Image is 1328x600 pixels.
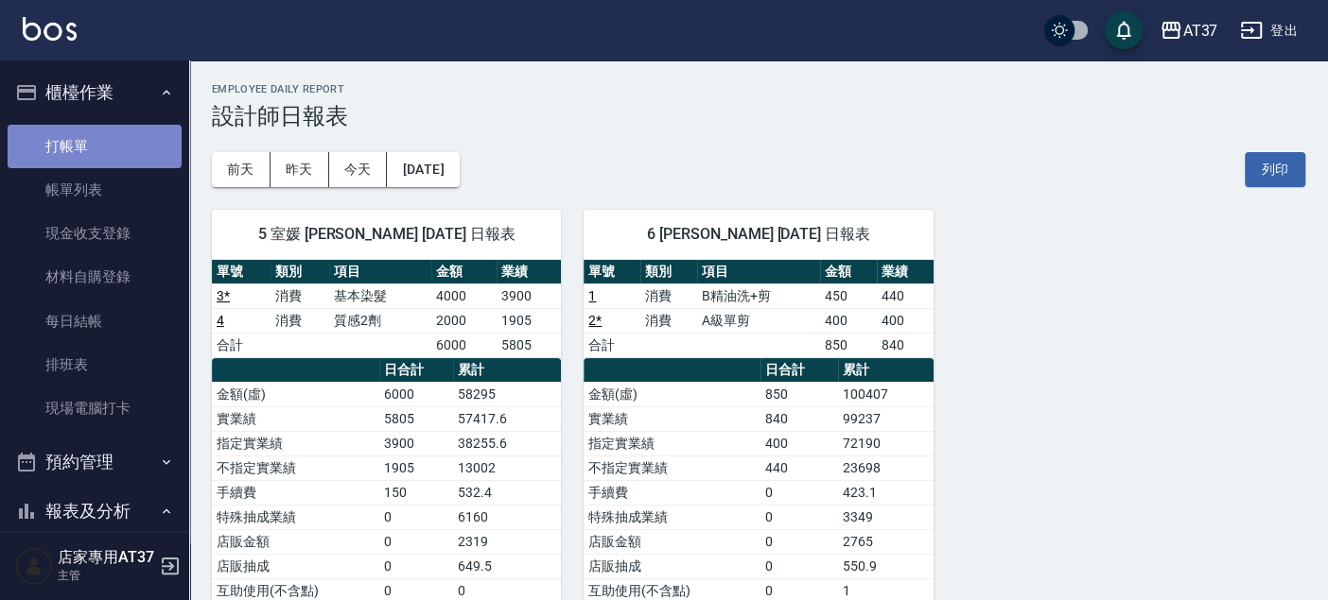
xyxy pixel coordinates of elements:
[1105,11,1143,49] button: save
[697,283,820,308] td: B精油洗+剪
[584,455,760,480] td: 不指定實業績
[1152,11,1225,50] button: AT37
[877,333,934,357] td: 840
[271,283,329,308] td: 消費
[212,431,379,455] td: 指定實業績
[760,529,838,554] td: 0
[820,283,877,308] td: 450
[838,431,934,455] td: 72190
[453,382,561,406] td: 58295
[820,333,877,357] td: 850
[584,505,760,529] td: 特殊抽成業績
[8,300,182,343] a: 每日結帳
[760,480,838,505] td: 0
[697,308,820,333] td: A級單剪
[8,386,182,430] a: 現場電腦打卡
[584,260,933,358] table: a dense table
[212,505,379,529] td: 特殊抽成業績
[58,567,154,584] p: 主管
[453,554,561,578] td: 649.5
[838,406,934,431] td: 99237
[877,260,934,284] th: 業績
[838,358,934,383] th: 累計
[379,382,453,406] td: 6000
[697,260,820,284] th: 項目
[453,358,561,383] th: 累計
[212,455,379,480] td: 不指定實業績
[584,382,760,406] td: 金額(虛)
[212,554,379,578] td: 店販抽成
[838,480,934,505] td: 423.1
[431,260,497,284] th: 金額
[606,225,910,244] span: 6 [PERSON_NAME] [DATE] 日報表
[235,225,538,244] span: 5 室媛 [PERSON_NAME] [DATE] 日報表
[212,333,271,357] td: 合計
[379,431,453,455] td: 3900
[217,313,224,328] a: 4
[760,554,838,578] td: 0
[431,333,497,357] td: 6000
[271,152,329,187] button: 昨天
[584,431,760,455] td: 指定實業績
[497,283,562,308] td: 3900
[379,455,453,480] td: 1905
[584,554,760,578] td: 店販抽成
[379,480,453,505] td: 150
[15,547,53,585] img: Person
[212,529,379,554] td: 店販金額
[8,168,182,212] a: 帳單列表
[838,455,934,480] td: 23698
[212,103,1305,129] h3: 設計師日報表
[838,529,934,554] td: 2765
[8,125,182,168] a: 打帳單
[8,212,182,255] a: 現金收支登錄
[8,343,182,386] a: 排班表
[584,406,760,431] td: 實業績
[212,480,379,505] td: 手續費
[212,152,271,187] button: 前天
[212,406,379,431] td: 實業績
[497,260,562,284] th: 業績
[453,529,561,554] td: 2319
[212,260,271,284] th: 單號
[838,382,934,406] td: 100407
[212,260,561,358] table: a dense table
[8,68,182,117] button: 櫃檯作業
[379,529,453,554] td: 0
[379,358,453,383] th: 日合計
[329,260,431,284] th: 項目
[8,437,182,487] button: 預約管理
[640,308,697,333] td: 消費
[760,358,838,383] th: 日合計
[760,505,838,529] td: 0
[431,283,497,308] td: 4000
[453,406,561,431] td: 57417.6
[640,260,697,284] th: 類別
[760,406,838,431] td: 840
[877,283,934,308] td: 440
[329,308,431,333] td: 質感2劑
[8,255,182,299] a: 材料自購登錄
[453,480,561,505] td: 532.4
[212,382,379,406] td: 金額(虛)
[760,455,838,480] td: 440
[838,505,934,529] td: 3349
[760,382,838,406] td: 850
[379,505,453,529] td: 0
[838,554,934,578] td: 550.9
[271,260,329,284] th: 類別
[1232,13,1305,48] button: 登出
[497,333,562,357] td: 5805
[584,333,640,357] td: 合計
[453,455,561,480] td: 13002
[820,260,877,284] th: 金額
[8,487,182,536] button: 報表及分析
[387,152,459,187] button: [DATE]
[23,17,77,41] img: Logo
[760,431,838,455] td: 400
[820,308,877,333] td: 400
[431,308,497,333] td: 2000
[877,308,934,333] td: 400
[584,260,640,284] th: 單號
[271,308,329,333] td: 消費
